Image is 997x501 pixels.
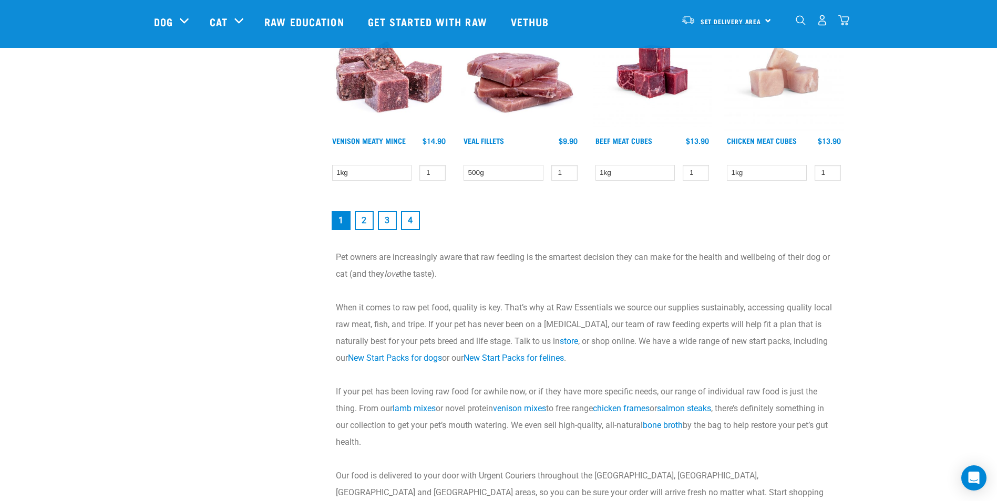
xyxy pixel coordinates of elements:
[815,165,841,181] input: 1
[330,209,844,232] nav: pagination
[818,137,841,145] div: $13.90
[838,15,849,26] img: home-icon@2x.png
[593,403,650,413] a: chicken frames
[336,383,837,451] p: If your pet has been loving raw food for awhile now, or if they have more specific needs, our ran...
[393,403,436,413] a: lamb mixes
[493,403,546,413] a: venison mixes
[330,12,449,131] img: 1117 Venison Meat Mince 01
[724,12,844,131] img: Chicken meat
[336,299,837,367] p: When it comes to raw pet food, quality is key. That’s why at Raw Essentials we source our supplie...
[796,15,806,25] img: home-icon-1@2x.png
[657,403,711,413] a: salmon steaks
[464,139,504,142] a: Veal Fillets
[332,211,351,230] a: Page 1
[701,19,762,23] span: Set Delivery Area
[348,353,442,363] a: New Start Packs for dogs
[464,353,564,363] a: New Start Packs for felines
[419,165,446,181] input: 1
[961,465,986,490] div: Open Intercom Messenger
[378,211,397,230] a: Goto page 3
[461,12,580,131] img: Stack Of Raw Veal Fillets
[560,336,578,346] a: store
[210,14,228,29] a: Cat
[817,15,828,26] img: user.png
[254,1,357,43] a: Raw Education
[384,269,399,279] em: love
[559,137,578,145] div: $9.90
[593,12,712,131] img: Beef Meat Cubes 1669
[643,420,683,430] a: bone broth
[355,211,374,230] a: Goto page 2
[336,249,837,283] p: Pet owners are increasingly aware that raw feeding is the smartest decision they can make for the...
[551,165,578,181] input: 1
[500,1,562,43] a: Vethub
[595,139,652,142] a: Beef Meat Cubes
[154,14,173,29] a: Dog
[727,139,797,142] a: Chicken Meat Cubes
[401,211,420,230] a: Goto page 4
[683,165,709,181] input: 1
[357,1,500,43] a: Get started with Raw
[686,137,709,145] div: $13.90
[681,15,695,25] img: van-moving.png
[332,139,406,142] a: Venison Meaty Mince
[423,137,446,145] div: $14.90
